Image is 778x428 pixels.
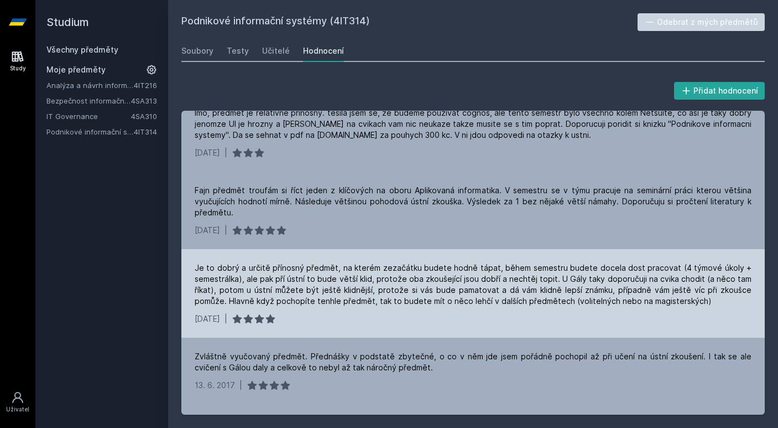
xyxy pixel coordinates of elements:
[239,380,242,391] div: |
[227,40,249,62] a: Testy
[195,107,751,141] div: Imo, predmet je relativne prinosny. tesila jsem se, ze budeme pouzivat cognos, ale tento semestr ...
[262,40,290,62] a: Učitelé
[195,351,751,373] div: Zvláštně vyučovaný předmět. Přednášky v podstatě zbytečné, o co v něm jde jsem pořádně pochopil a...
[46,111,131,122] a: IT Governance
[195,185,751,218] div: Fajn předmět troufám si říct jeden z klíčových na oboru Aplikovaná informatika. V semestru se v t...
[262,45,290,56] div: Učitelé
[134,127,157,136] a: 4IT314
[181,13,638,31] h2: Podnikové informační systémy (4IT314)
[46,64,106,75] span: Moje předměty
[46,45,118,54] a: Všechny předměty
[227,45,249,56] div: Testy
[224,225,227,236] div: |
[674,82,765,100] button: Přidat hodnocení
[46,126,134,137] a: Podnikové informační systémy
[195,262,751,307] div: Je to dobrý a určitě přínosný předmět, na kterém zezačátku budete hodně tápat, během semestru bud...
[195,225,220,236] div: [DATE]
[303,45,344,56] div: Hodnocení
[195,380,235,391] div: 13. 6. 2017
[224,147,227,158] div: |
[131,112,157,121] a: 4SA310
[46,95,131,106] a: Bezpečnost informačních systémů
[6,405,29,414] div: Uživatel
[134,81,157,90] a: 4IT216
[2,44,33,78] a: Study
[195,147,220,158] div: [DATE]
[195,313,220,324] div: [DATE]
[224,313,227,324] div: |
[181,40,213,62] a: Soubory
[181,45,213,56] div: Soubory
[638,13,765,31] button: Odebrat z mých předmětů
[131,96,157,105] a: 4SA313
[46,80,134,91] a: Analýza a návrh informačních systémů
[10,64,26,73] div: Study
[2,385,33,419] a: Uživatel
[303,40,344,62] a: Hodnocení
